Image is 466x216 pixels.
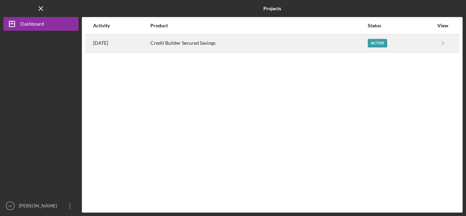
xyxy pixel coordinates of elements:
div: Credit Builder Secured Savings [150,35,367,52]
time: 2025-08-26 20:47 [93,40,108,46]
div: Dashboard [20,17,44,32]
div: Active [368,39,387,47]
text: AF [8,204,12,208]
div: Product [150,23,367,28]
div: Status [368,23,434,28]
div: Activity [93,23,150,28]
button: AF[PERSON_NAME] [3,199,78,213]
div: [PERSON_NAME] [17,199,61,214]
div: View [434,23,451,28]
b: Projects [263,6,281,11]
button: Dashboard [3,17,78,31]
